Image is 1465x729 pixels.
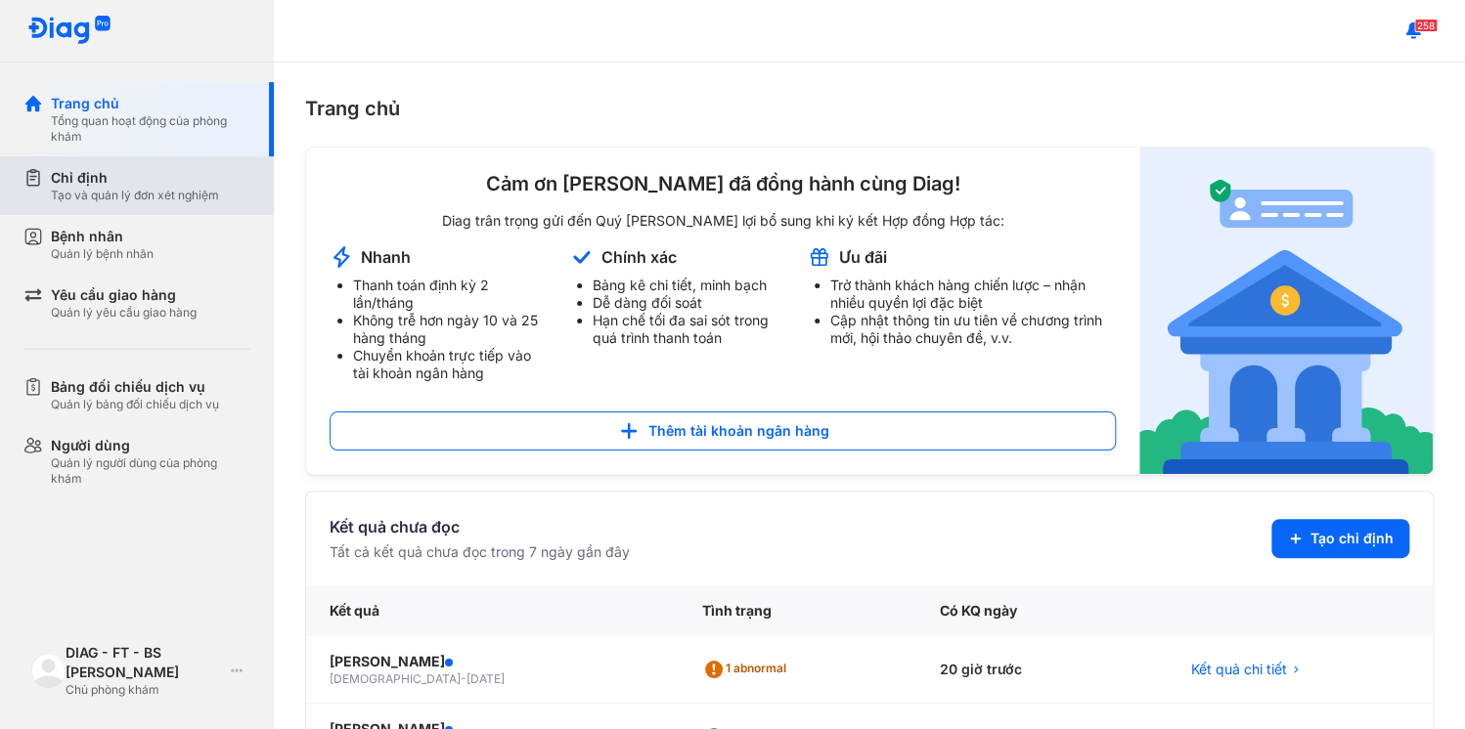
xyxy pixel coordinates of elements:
div: Chính xác [601,246,677,268]
button: Tạo chỉ định [1271,519,1409,558]
div: DIAG - FT - BS [PERSON_NAME] [66,643,223,682]
img: account-announcement [1139,148,1433,474]
div: Kết quả [306,585,679,636]
img: logo [31,653,66,687]
span: Kết quả chi tiết [1190,660,1286,679]
div: Bảng đối chiếu dịch vụ [51,377,219,397]
div: Người dùng [51,436,250,455]
div: Chủ phòng khám [66,682,223,698]
div: Có KQ ngày [916,585,1168,636]
div: Quản lý yêu cầu giao hàng [51,305,197,321]
li: Hạn chế tối đa sai sót trong quá trình thanh toán [593,312,783,347]
li: Thanh toán định kỳ 2 lần/tháng [353,277,546,312]
div: Yêu cầu giao hàng [51,285,197,305]
div: Quản lý bảng đối chiếu dịch vụ [51,397,219,412]
div: Chỉ định [51,168,219,188]
div: 20 giờ trước [916,636,1168,704]
div: Tất cả kết quả chưa đọc trong 7 ngày gần đây [330,542,630,562]
li: Dễ dàng đối soát [593,294,783,312]
span: - [461,671,466,686]
div: [PERSON_NAME] [330,652,655,671]
li: Cập nhật thông tin ưu tiên về chương trình mới, hội thảo chuyên đề, v.v. [830,312,1116,347]
span: Tạo chỉ định [1310,529,1394,548]
li: Bảng kê chi tiết, minh bạch [593,277,783,294]
div: Kết quả chưa đọc [330,515,630,538]
button: Thêm tài khoản ngân hàng [330,411,1116,450]
li: Không trễ hơn ngày 10 và 25 hàng tháng [353,312,546,347]
img: account-announcement [569,245,594,269]
div: Tạo và quản lý đơn xét nghiệm [51,188,219,203]
div: Quản lý bệnh nhân [51,246,154,262]
li: Chuyển khoản trực tiếp vào tài khoản ngân hàng [353,347,546,382]
img: account-announcement [807,245,831,269]
span: [DATE] [466,671,505,686]
span: [DEMOGRAPHIC_DATA] [330,671,461,686]
div: Trang chủ [305,94,1434,123]
div: Diag trân trọng gửi đến Quý [PERSON_NAME] lợi bổ sung khi ký kết Hợp đồng Hợp tác: [330,212,1116,230]
span: 258 [1414,19,1438,32]
div: Bệnh nhân [51,227,154,246]
img: account-announcement [330,245,353,269]
div: Tổng quan hoạt động của phòng khám [51,113,250,145]
li: Trở thành khách hàng chiến lược – nhận nhiều quyền lợi đặc biệt [830,277,1116,312]
div: Tình trạng [679,585,916,636]
div: Quản lý người dùng của phòng khám [51,455,250,487]
div: Nhanh [361,246,411,268]
div: Ưu đãi [839,246,887,268]
div: Cảm ơn [PERSON_NAME] đã đồng hành cùng Diag! [330,171,1116,196]
img: logo [27,16,111,46]
div: 1 abnormal [702,654,794,685]
div: Trang chủ [51,94,250,113]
